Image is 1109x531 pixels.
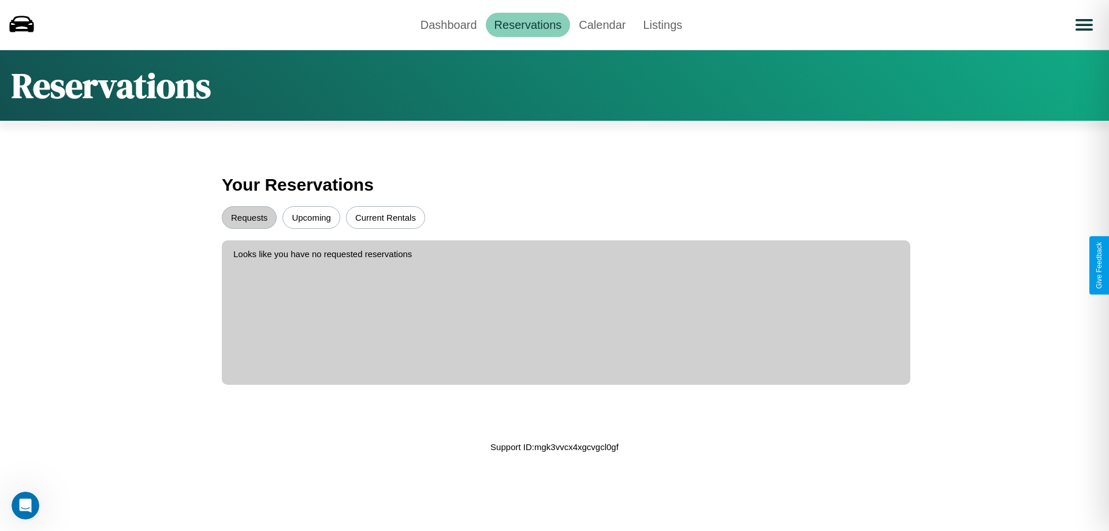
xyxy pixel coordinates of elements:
[1095,242,1103,289] div: Give Feedback
[12,492,39,519] iframe: Intercom live chat
[634,13,691,37] a: Listings
[222,206,277,229] button: Requests
[12,62,211,109] h1: Reservations
[233,246,899,262] p: Looks like you have no requested reservations
[282,206,340,229] button: Upcoming
[346,206,425,229] button: Current Rentals
[490,439,619,455] p: Support ID: mgk3vvcx4xgcvgcl0gf
[412,13,486,37] a: Dashboard
[1068,9,1100,41] button: Open menu
[570,13,634,37] a: Calendar
[486,13,571,37] a: Reservations
[222,169,887,200] h3: Your Reservations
